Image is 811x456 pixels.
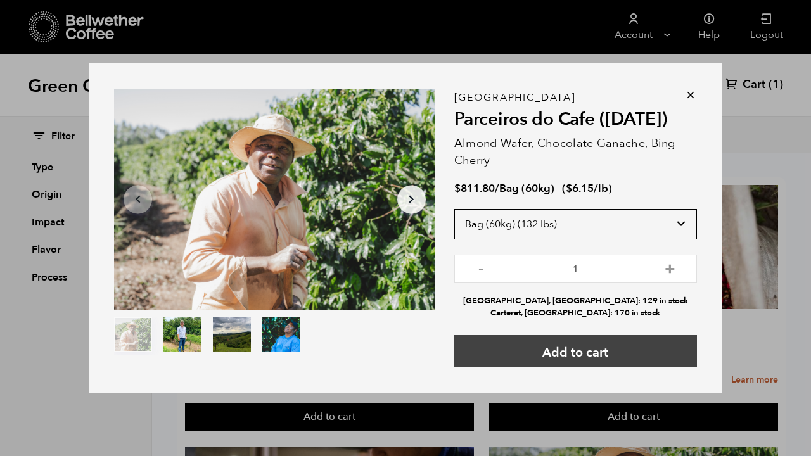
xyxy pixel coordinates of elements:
bdi: 6.15 [566,181,594,196]
li: [GEOGRAPHIC_DATA], [GEOGRAPHIC_DATA]: 129 in stock [454,295,697,307]
span: ( ) [562,181,612,196]
button: Add to cart [454,335,697,367]
p: Almond Wafer, Chocolate Ganache, Bing Cherry [454,135,697,169]
span: Bag (60kg) [499,181,554,196]
span: / [495,181,499,196]
span: $ [454,181,461,196]
bdi: 811.80 [454,181,495,196]
span: $ [566,181,572,196]
button: - [473,261,489,274]
span: /lb [594,181,608,196]
h2: Parceiros do Cafe ([DATE]) [454,109,697,130]
button: + [662,261,678,274]
li: Carteret, [GEOGRAPHIC_DATA]: 170 in stock [454,307,697,319]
